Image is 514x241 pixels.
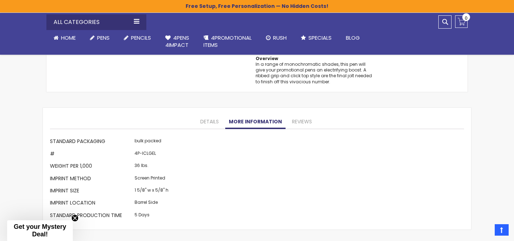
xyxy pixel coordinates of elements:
[294,30,339,46] a: Specials
[455,15,468,28] a: 0
[225,115,286,129] a: More Information
[133,198,170,210] td: Barrel Side
[50,148,133,161] th: #
[133,186,170,198] td: 1 5/8" w x 5/8" h
[117,30,158,46] a: Pencils
[133,136,170,148] td: bulk packed
[133,161,170,173] td: 36 lbs.
[46,14,146,30] div: All Categories
[308,34,332,41] span: Specials
[7,220,73,241] div: Get your Mystery Deal!Close teaser
[259,30,294,46] a: Rush
[203,34,252,49] span: 4PROMOTIONAL ITEMS
[256,55,278,62] strong: Overview
[346,34,360,41] span: Blog
[256,62,374,85] div: In a range of monochromatic shades, this pen will give your promotional pens an electrifying boos...
[46,30,83,46] a: Home
[455,222,514,241] iframe: Google Customer Reviews
[197,115,222,129] a: Details
[50,161,133,173] th: Weight per 1,000
[83,30,117,46] a: Pens
[196,30,259,53] a: 4PROMOTIONALITEMS
[50,173,133,185] th: Imprint Method
[133,148,170,161] td: 4P-ICLGEL
[465,15,468,21] span: 0
[273,34,287,41] span: Rush
[50,186,133,198] th: Imprint Size
[158,30,196,53] a: 4Pens4impact
[339,30,367,46] a: Blog
[131,34,151,41] span: Pencils
[50,198,133,210] th: Imprint Location
[97,34,110,41] span: Pens
[133,173,170,185] td: Screen Printed
[14,223,66,238] span: Get your Mystery Deal!
[165,34,189,49] span: 4Pens 4impact
[50,210,133,222] th: Standard Production Time
[61,34,76,41] span: Home
[288,115,316,129] a: Reviews
[133,210,170,222] td: 5 Days
[50,136,133,148] th: Standard Packaging
[71,215,79,222] button: Close teaser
